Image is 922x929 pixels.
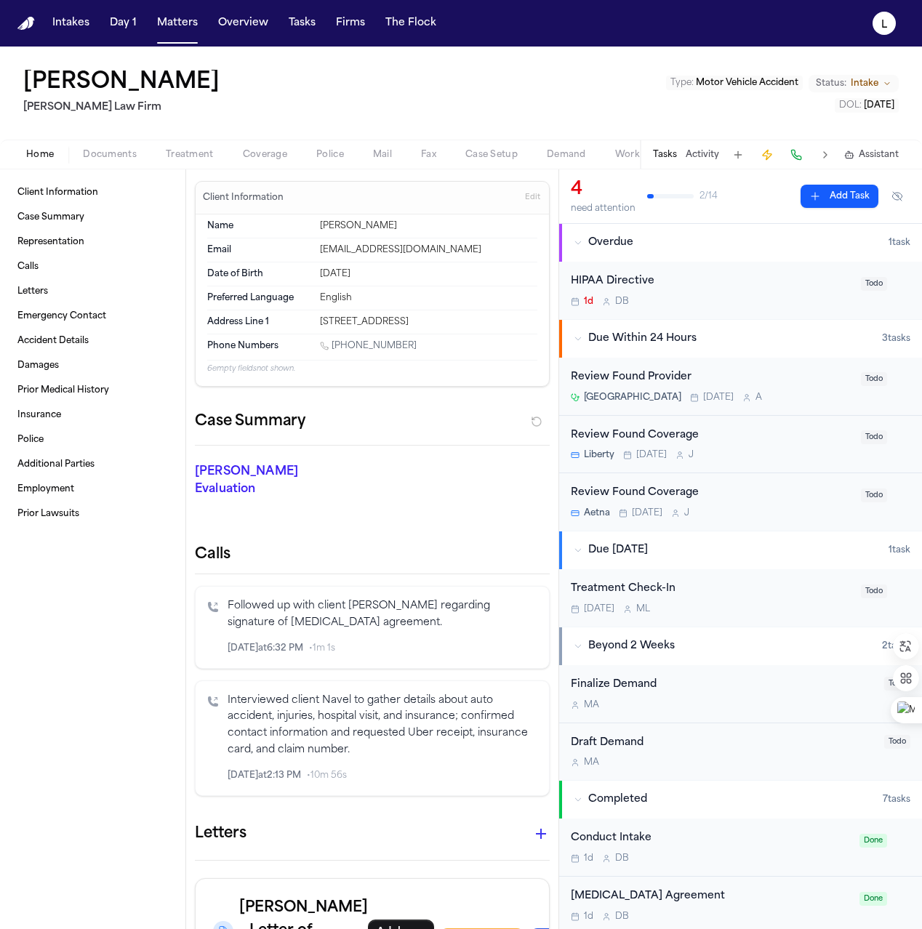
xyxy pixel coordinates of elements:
[816,78,846,89] span: Status:
[809,75,899,92] button: Change status from Intake
[882,333,910,345] span: 3 task s
[12,428,174,451] a: Police
[571,581,852,598] div: Treatment Check-In
[17,212,84,223] span: Case Summary
[47,10,95,36] button: Intakes
[559,781,922,819] button: Completed7tasks
[588,543,648,558] span: Due [DATE]
[26,149,54,161] span: Home
[571,178,636,201] div: 4
[465,149,518,161] span: Case Setup
[861,430,887,444] span: Todo
[559,723,922,781] div: Open task: Draft Demand
[547,149,586,161] span: Demand
[12,354,174,377] a: Damages
[559,416,922,474] div: Open task: Review Found Coverage
[207,292,311,304] dt: Preferred Language
[882,640,910,652] span: 2 task s
[17,286,48,297] span: Letters
[584,296,593,307] span: 1d
[320,244,537,256] div: [EMAIL_ADDRESS][DOMAIN_NAME]
[571,677,875,693] div: Finalize Demand
[703,392,734,403] span: [DATE]
[17,360,59,371] span: Damages
[881,20,887,30] text: L
[861,372,887,386] span: Todo
[615,296,629,307] span: D B
[699,190,718,202] span: 2 / 14
[559,473,922,531] div: Open task: Review Found Coverage
[320,340,417,352] a: Call 1 (917) 403-0759
[228,598,537,632] p: Followed up with client [PERSON_NAME] regarding signature of [MEDICAL_DATA] agreement.
[801,185,878,208] button: Add Task
[636,603,650,615] span: M L
[320,316,537,328] div: [STREET_ADDRESS]
[559,262,922,319] div: Open task: HIPAA Directive
[212,10,274,36] button: Overview
[195,410,305,433] h2: Case Summary
[23,70,220,96] h1: [PERSON_NAME]
[12,206,174,229] a: Case Summary
[571,735,875,752] div: Draft Demand
[320,292,537,304] div: English
[884,735,910,749] span: Todo
[228,643,303,654] span: [DATE] at 6:32 PM
[588,639,675,653] span: Beyond 2 Weeks
[12,329,174,353] a: Accident Details
[684,507,689,519] span: J
[17,236,84,248] span: Representation
[844,149,899,161] button: Assistant
[670,79,694,87] span: Type :
[584,853,593,864] span: 1d
[689,449,694,461] span: J
[330,10,371,36] button: Firms
[207,220,311,232] dt: Name
[653,149,677,161] button: Tasks
[17,335,89,347] span: Accident Details
[320,220,537,232] div: [PERSON_NAME]
[588,792,647,807] span: Completed
[283,10,321,36] button: Tasks
[839,101,862,110] span: DOL :
[859,149,899,161] span: Assistant
[12,181,174,204] a: Client Information
[584,392,681,403] span: [GEOGRAPHIC_DATA]
[584,507,610,519] span: Aetna
[571,203,636,214] div: need attention
[12,379,174,402] a: Prior Medical History
[571,485,852,502] div: Review Found Coverage
[12,305,174,328] a: Emergency Contact
[83,149,137,161] span: Documents
[195,544,550,565] h2: Calls
[309,643,335,654] span: • 1m 1s
[195,463,302,498] p: [PERSON_NAME] Evaluation
[588,236,633,250] span: Overdue
[559,627,922,665] button: Beyond 2 Weeks2tasks
[316,149,344,161] span: Police
[636,449,667,461] span: [DATE]
[207,340,278,352] span: Phone Numbers
[861,488,887,502] span: Todo
[17,261,39,273] span: Calls
[17,385,109,396] span: Prior Medical History
[571,427,852,444] div: Review Found Coverage
[884,185,910,208] button: Hide completed tasks (⌘⇧H)
[584,699,599,711] span: M A
[559,569,922,627] div: Open task: Treatment Check-In
[559,665,922,723] div: Open task: Finalize Demand
[17,17,35,31] img: Finch Logo
[207,363,537,374] p: 6 empty fields not shown.
[559,358,922,416] div: Open task: Review Found Provider
[755,392,762,403] span: A
[12,478,174,501] a: Employment
[12,255,174,278] a: Calls
[23,70,220,96] button: Edit matter name
[17,434,44,446] span: Police
[584,603,614,615] span: [DATE]
[12,453,174,476] a: Additional Parties
[559,531,922,569] button: Due [DATE]1task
